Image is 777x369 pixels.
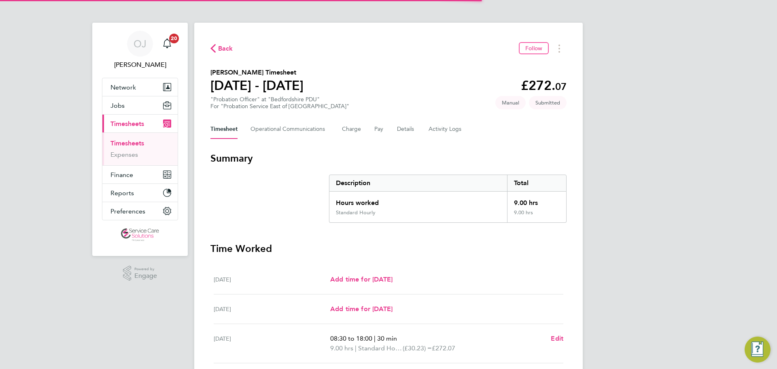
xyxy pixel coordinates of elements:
app-decimal: £272. [521,78,567,93]
div: For "Probation Service East of [GEOGRAPHIC_DATA]" [210,103,349,110]
div: 9.00 hrs [507,209,566,222]
h3: Summary [210,152,567,165]
nav: Main navigation [92,23,188,256]
div: Standard Hourly [336,209,376,216]
span: 30 min [377,335,397,342]
span: (£30.23) = [403,344,432,352]
h2: [PERSON_NAME] Timesheet [210,68,304,77]
a: Timesheets [110,139,144,147]
a: 20 [159,31,175,57]
h3: Time Worked [210,242,567,255]
span: This timesheet is Submitted. [529,96,567,109]
span: Edit [551,335,563,342]
div: 9.00 hrs [507,192,566,209]
a: OJ[PERSON_NAME] [102,31,178,70]
span: Network [110,83,136,91]
span: 08:30 to 18:00 [330,335,372,342]
div: Total [507,175,566,191]
span: 07 [555,81,567,92]
a: Powered byEngage [123,266,157,281]
button: Network [102,78,178,96]
span: 9.00 hrs [330,344,353,352]
button: Reports [102,184,178,202]
div: "Probation Officer" at "Bedfordshire PDU" [210,96,349,110]
button: Finance [102,166,178,183]
button: Jobs [102,96,178,114]
button: Engage Resource Center [745,337,771,363]
span: 20 [169,34,179,43]
div: Hours worked [329,192,507,209]
button: Timesheets Menu [552,42,567,55]
span: Engage [134,273,157,279]
div: [DATE] [214,275,330,284]
span: £272.07 [432,344,455,352]
button: Timesheets [102,115,178,132]
button: Timesheet [210,119,238,139]
a: Add time for [DATE] [330,304,393,314]
button: Preferences [102,202,178,220]
span: Timesheets [110,120,144,128]
button: Follow [519,42,549,54]
span: Finance [110,171,133,179]
a: Add time for [DATE] [330,275,393,284]
span: Add time for [DATE] [330,305,393,313]
span: | [355,344,357,352]
span: Standard Hourly [358,343,403,353]
span: Oliver Jefferson [102,60,178,70]
a: Go to home page [102,228,178,241]
span: Follow [525,45,542,52]
a: Expenses [110,151,138,158]
span: Add time for [DATE] [330,275,393,283]
div: [DATE] [214,334,330,353]
button: Pay [374,119,384,139]
button: Details [397,119,416,139]
div: Summary [329,175,567,223]
button: Charge [342,119,361,139]
img: servicecare-logo-retina.png [121,228,159,241]
span: This timesheet was manually created. [495,96,526,109]
span: Reports [110,189,134,197]
span: Powered by [134,266,157,273]
h1: [DATE] - [DATE] [210,77,304,94]
button: Operational Communications [251,119,329,139]
button: Back [210,43,233,53]
span: OJ [134,38,146,49]
div: Description [329,175,507,191]
span: | [374,335,376,342]
span: Preferences [110,207,145,215]
div: [DATE] [214,304,330,314]
a: Edit [551,334,563,343]
div: Timesheets [102,132,178,165]
span: Jobs [110,102,125,109]
span: Back [218,44,233,53]
button: Activity Logs [429,119,463,139]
